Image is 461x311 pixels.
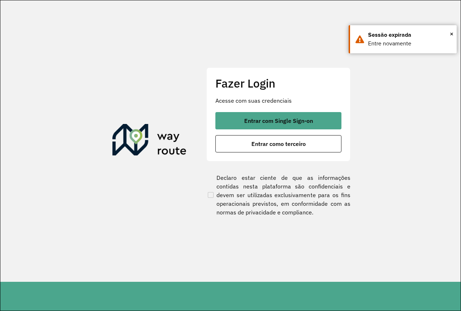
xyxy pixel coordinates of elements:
button: button [215,112,341,129]
button: Close [450,28,453,39]
button: button [215,135,341,152]
p: Acesse com suas credenciais [215,96,341,105]
div: Entre novamente [368,39,451,48]
img: Roteirizador AmbevTech [112,124,187,159]
span: Entrar com Single Sign-on [244,118,313,124]
h2: Fazer Login [215,76,341,90]
label: Declaro estar ciente de que as informações contidas nesta plataforma são confidenciais e devem se... [206,173,350,217]
div: Sessão expirada [368,31,451,39]
span: Entrar como terceiro [251,141,306,147]
span: × [450,28,453,39]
